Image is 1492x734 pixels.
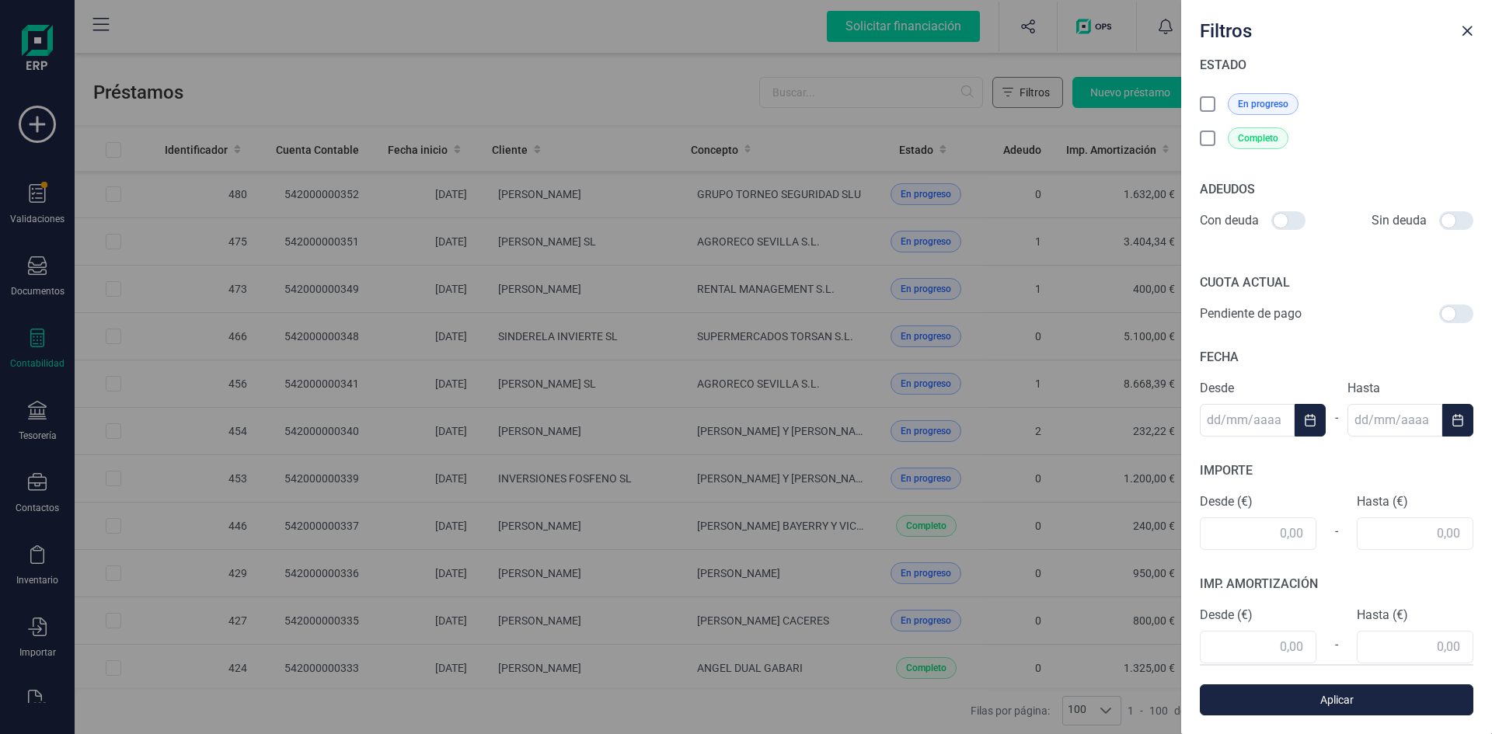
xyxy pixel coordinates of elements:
span: IMPORTE [1200,463,1253,478]
span: Completo [1238,131,1278,145]
input: 0,00 [1200,631,1316,663]
span: Sin deuda [1372,211,1427,230]
button: Choose Date [1442,404,1473,437]
span: IMP. AMORTIZACIÓN [1200,576,1318,591]
button: Choose Date [1295,404,1326,437]
span: FECHA [1200,350,1239,364]
input: dd/mm/aaaa [1347,404,1442,437]
span: ESTADO [1200,57,1246,72]
div: - [1326,399,1347,437]
input: 0,00 [1200,517,1316,550]
label: Hasta [1347,379,1473,398]
input: 0,00 [1357,631,1473,663]
span: Con deuda [1200,211,1259,230]
button: Aplicar [1200,684,1473,715]
label: Desde [1200,379,1326,398]
input: 0,00 [1357,517,1473,550]
span: Pendiente de pago [1200,304,1302,323]
label: Desde (€) [1200,492,1316,511]
span: Aplicar [1218,692,1455,708]
span: ADEUDOS [1200,182,1255,197]
label: Hasta (€) [1357,492,1473,511]
button: Close [1455,19,1480,43]
label: Hasta (€) [1357,606,1473,624]
div: - [1316,626,1357,663]
div: Filtros [1194,12,1455,43]
div: - [1316,513,1357,550]
span: CUOTA ACTUAL [1200,275,1290,290]
label: Desde (€) [1200,606,1316,624]
input: dd/mm/aaaa [1200,404,1295,437]
span: En progreso [1238,97,1288,111]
